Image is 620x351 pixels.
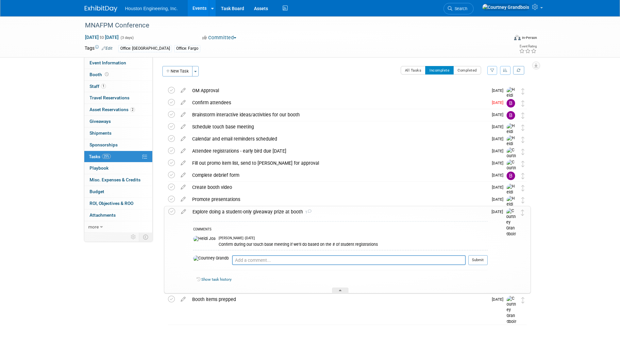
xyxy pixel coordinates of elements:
span: Asset Reservations [90,107,135,112]
button: Committed [200,34,239,41]
a: Event Information [84,57,152,69]
a: Search [444,3,474,14]
img: Bret Zimmerman [507,99,515,108]
span: Tasks [89,154,111,159]
a: edit [177,100,189,106]
a: Playbook [84,162,152,174]
span: Travel Reservations [90,95,129,100]
div: COMMENTS [193,226,488,233]
a: ROI, Objectives & ROO [84,198,152,209]
span: [DATE] [492,297,507,302]
span: Search [452,6,467,11]
span: (3 days) [120,36,134,40]
span: [DATE] [492,125,507,129]
span: Budget [90,189,104,194]
i: Move task [521,100,525,107]
a: Giveaways [84,116,152,127]
img: Bret Zimmerman [507,172,515,180]
button: All Tasks [401,66,426,75]
div: Schedule touch base meeting [189,121,488,132]
button: Incomplete [425,66,454,75]
span: Event Information [90,60,126,65]
span: Booth [90,72,110,77]
a: edit [177,196,189,202]
div: Attendee registrations - early bird due [DATE] [189,145,488,157]
i: Move task [521,149,525,155]
button: Completed [453,66,481,75]
a: edit [177,136,189,142]
i: Move task [521,125,525,131]
a: edit [177,148,189,154]
span: ROI, Objectives & ROO [90,201,133,206]
span: [DATE] [492,209,506,214]
span: Houston Engineering, Inc. [125,6,178,11]
span: [DATE] [492,173,507,177]
a: Asset Reservations2 [84,104,152,115]
i: Move task [521,161,525,167]
span: Misc. Expenses & Credits [90,177,141,182]
div: Confirm attendees [189,97,488,108]
div: Office: Fargo [174,45,200,52]
span: 1 [303,210,311,214]
span: [DATE] [492,161,507,165]
div: Calendar and email reminders scheduled [189,133,488,144]
img: Courtney Grandbois [507,296,516,325]
img: Courtney Grandbois [506,208,516,237]
span: Attachments [90,212,116,218]
img: Courtney Grandbois [507,159,516,188]
div: Fill out promo item list, send to [PERSON_NAME] for approval [189,158,488,169]
span: Playbook [90,165,109,171]
a: edit [177,184,189,190]
a: Shipments [84,127,152,139]
span: [DATE] [492,100,507,105]
td: Tags [85,45,112,52]
a: edit [178,209,189,215]
div: Booth items prepped [189,294,488,305]
img: Courtney Grandbois [482,4,529,11]
a: edit [177,124,189,130]
span: [DATE] [492,149,507,153]
span: Giveaways [90,119,111,124]
button: New Task [162,66,193,76]
i: Move task [521,297,525,303]
div: Event Rating [519,45,537,48]
span: more [88,224,99,229]
span: [DATE] [492,185,507,190]
div: MNAFPM Conference [83,20,499,31]
span: [PERSON_NAME] - [DATE] [219,236,255,241]
img: Bret Zimmerman [507,111,515,120]
span: Shipments [90,130,111,136]
a: Refresh [513,66,524,75]
img: Heidi Joarnt [193,236,215,242]
img: Heidi Joarnt [507,196,516,219]
i: Move task [521,197,525,203]
a: Edit [102,46,112,51]
i: Move task [521,88,525,94]
img: Heidi Joarnt [507,135,516,159]
a: Staff1 [84,81,152,92]
a: Budget [84,186,152,197]
span: [DATE] [492,197,507,202]
div: Complete debrief form [189,170,488,181]
td: Personalize Event Tab Strip [128,233,139,241]
span: 1 [101,84,106,89]
span: [DATE] [492,112,507,117]
a: edit [177,172,189,178]
img: ExhibitDay [85,6,117,12]
div: Promote presentations [189,194,488,205]
td: Toggle Event Tabs [139,233,152,241]
i: Move task [521,137,525,143]
img: Courtney Grandbois [507,147,516,176]
span: 2 [130,107,135,112]
i: Move task [521,209,524,216]
div: In-Person [522,35,537,40]
div: OM Approval [189,85,488,96]
i: Move task [521,173,525,179]
a: edit [177,88,189,93]
a: Misc. Expenses & Credits [84,174,152,186]
a: Sponsorships [84,139,152,151]
div: Brainstorm interactive ideas/activities for our booth [189,109,488,120]
div: Office: [GEOGRAPHIC_DATA] [118,45,172,52]
div: Explore doing a student-only giveaway prize at booth [189,206,488,217]
div: Confirm during our touch base meeting if we'll do based on the # of student registrations [219,241,488,247]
